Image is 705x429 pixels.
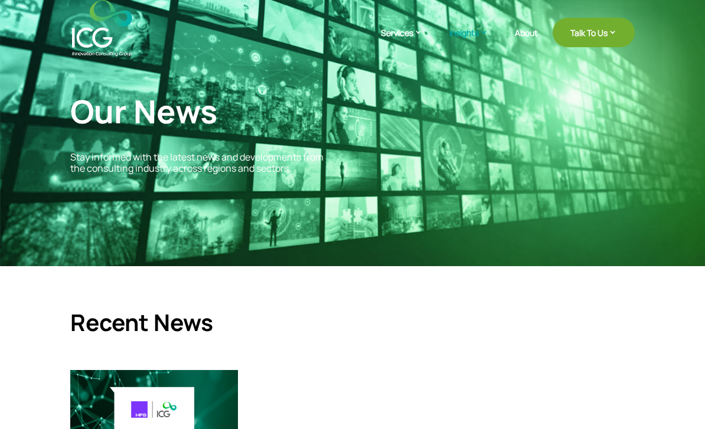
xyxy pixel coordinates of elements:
a: Talk To Us [553,18,635,47]
span: Our News [70,89,217,133]
a: About [515,28,538,56]
span: Recent News [70,306,213,338]
a: Insights [449,27,500,56]
a: Services [381,27,435,56]
span: Stay informed with the latest news and developments from the consulting industry across regions a... [70,150,324,175]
